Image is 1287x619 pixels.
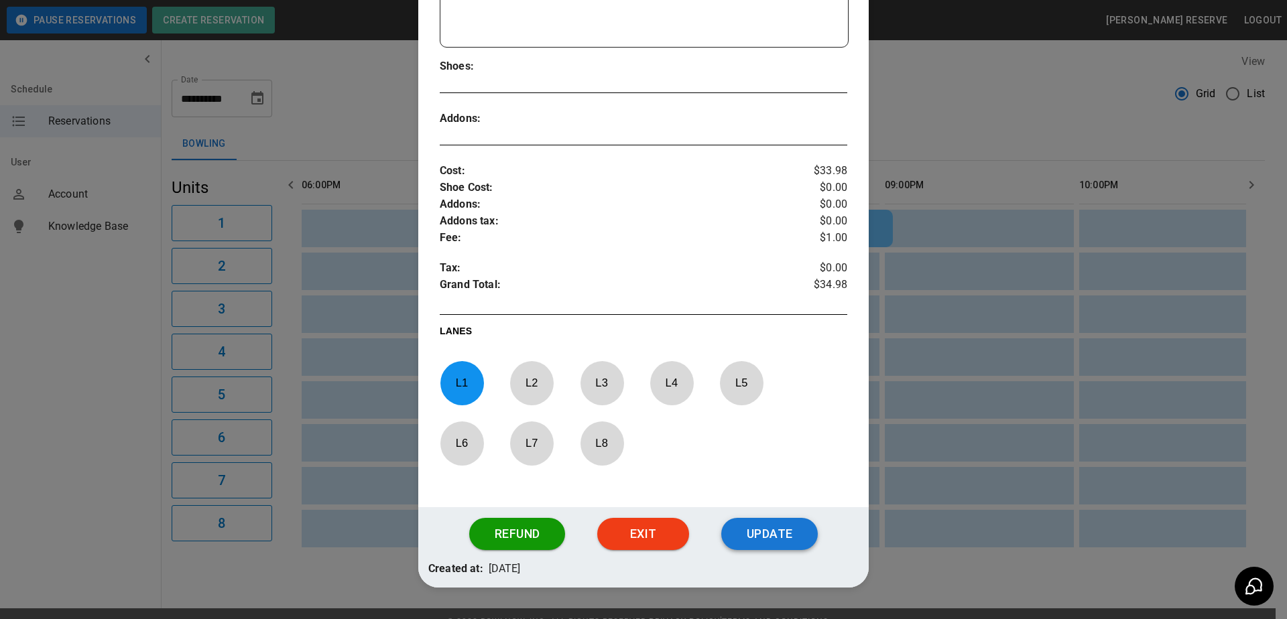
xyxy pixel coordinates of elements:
[428,561,483,577] p: Created at:
[780,277,847,297] p: $34.98
[780,213,847,230] p: $0.00
[780,260,847,277] p: $0.00
[440,324,847,343] p: LANES
[440,367,484,399] p: L 1
[440,111,542,127] p: Addons :
[469,518,565,550] button: Refund
[440,427,484,459] p: L 6
[440,196,780,213] p: Addons :
[509,367,554,399] p: L 2
[597,518,689,550] button: Exit
[440,58,542,75] p: Shoes :
[440,180,780,196] p: Shoe Cost :
[719,367,763,399] p: L 5
[440,163,780,180] p: Cost :
[440,277,780,297] p: Grand Total :
[440,230,780,247] p: Fee :
[780,230,847,247] p: $1.00
[580,367,624,399] p: L 3
[780,180,847,196] p: $0.00
[580,427,624,459] p: L 8
[721,518,818,550] button: Update
[489,561,521,577] p: [DATE]
[509,427,554,459] p: L 7
[650,367,694,399] p: L 4
[780,196,847,213] p: $0.00
[780,163,847,180] p: $33.98
[440,213,780,230] p: Addons tax :
[440,260,780,277] p: Tax :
